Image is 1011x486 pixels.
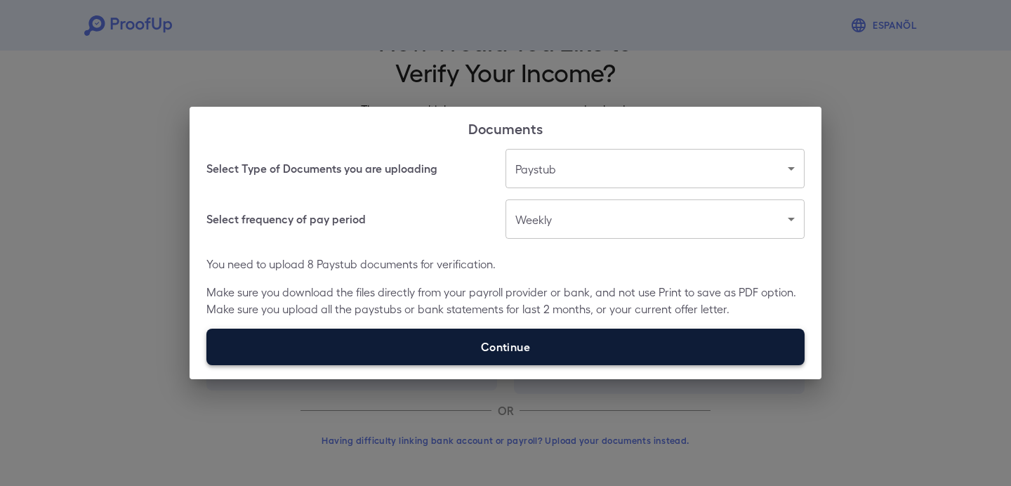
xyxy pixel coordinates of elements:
div: Weekly [505,199,805,239]
label: Continue [206,329,805,365]
h6: Select Type of Documents you are uploading [206,160,437,177]
div: Paystub [505,149,805,188]
h2: Documents [190,107,821,149]
h6: Select frequency of pay period [206,211,366,228]
p: Make sure you download the files directly from your payroll provider or bank, and not use Print t... [206,284,805,317]
p: You need to upload 8 Paystub documents for verification. [206,256,805,272]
